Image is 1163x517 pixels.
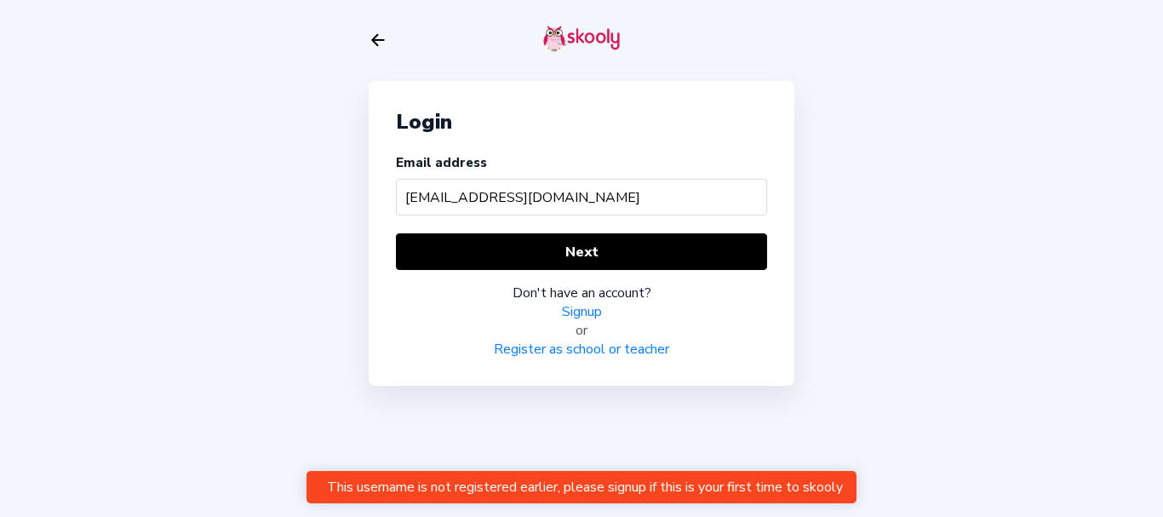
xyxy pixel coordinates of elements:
button: Next [396,233,767,270]
button: arrow back outline [369,31,387,49]
div: Login [396,108,767,135]
div: This username is not registered earlier, please signup if this is your first time to skooly [327,478,843,497]
div: Don't have an account? [396,284,767,302]
input: Your email address [396,179,767,215]
a: Register as school or teacher [494,340,669,359]
img: skooly-logo.png [543,25,620,52]
label: Email address [396,154,487,171]
div: or [396,321,767,340]
a: Signup [562,302,602,321]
